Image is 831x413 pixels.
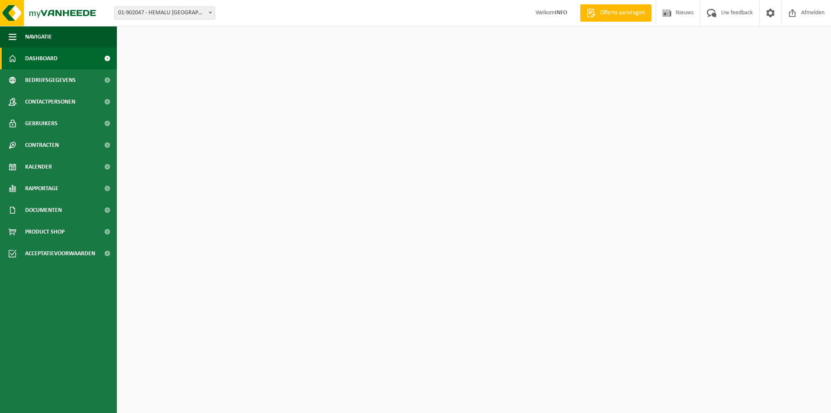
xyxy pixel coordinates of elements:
span: Gebruikers [25,113,58,134]
span: Kalender [25,156,52,178]
span: Product Shop [25,221,64,243]
span: Documenten [25,199,62,221]
span: Contactpersonen [25,91,75,113]
span: 01-902047 - HEMALU NV - GELUWE [114,7,215,20]
span: Navigatie [25,26,52,48]
span: Acceptatievoorwaarden [25,243,95,264]
span: Bedrijfsgegevens [25,69,76,91]
span: 01-902047 - HEMALU NV - GELUWE [115,7,215,19]
span: Rapportage [25,178,58,199]
span: Offerte aanvragen [598,9,647,17]
a: Offerte aanvragen [580,4,651,22]
span: Contracten [25,134,59,156]
span: Dashboard [25,48,58,69]
strong: INFO [555,10,567,16]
